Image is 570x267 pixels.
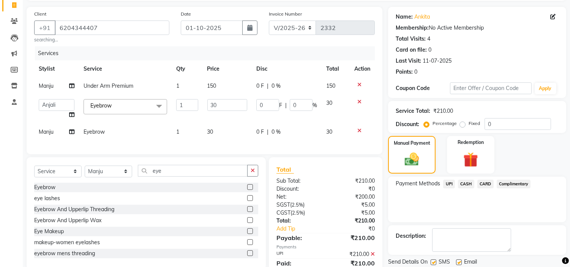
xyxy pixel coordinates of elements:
[313,101,317,109] span: %
[326,128,332,135] span: 30
[335,225,381,233] div: ₹0
[79,60,172,77] th: Service
[271,217,326,225] div: Total:
[207,82,216,89] span: 150
[458,180,474,188] span: CASH
[267,128,268,136] span: |
[203,60,252,77] th: Price
[414,13,430,21] a: Ankita
[271,225,335,233] a: Add Tip
[34,239,100,246] div: makeup-women eyelashes
[34,205,114,213] div: Eyebrow And Upperlip Threading
[172,60,202,77] th: Qty
[322,60,350,77] th: Total
[256,82,264,90] span: 0 F
[34,194,60,202] div: eye lashes
[326,201,381,209] div: ₹5.00
[256,128,264,136] span: 0 F
[427,35,430,43] div: 4
[326,250,381,258] div: ₹210.00
[396,57,421,65] div: Last Visit:
[326,82,335,89] span: 150
[279,101,282,109] span: F
[271,233,326,242] div: Payable:
[396,232,426,240] div: Description:
[276,244,375,250] div: Payments
[285,101,287,109] span: |
[181,11,191,17] label: Date
[34,60,79,77] th: Stylist
[469,120,480,127] label: Fixed
[39,128,54,135] span: Manju
[84,128,105,135] span: Eyebrow
[269,11,302,17] label: Invoice Number
[267,82,268,90] span: |
[326,209,381,217] div: ₹5.00
[34,183,55,191] div: Eyebrow
[292,210,303,216] span: 2.5%
[450,82,531,94] input: Enter Offer / Coupon Code
[535,83,556,94] button: Apply
[423,57,452,65] div: 11-07-2025
[292,202,303,208] span: 2.5%
[271,250,326,258] div: UPI
[34,250,95,258] div: eyebrow mens threading
[276,209,291,216] span: CGST
[396,68,413,76] div: Points:
[326,177,381,185] div: ₹210.00
[396,107,430,115] div: Service Total:
[276,201,290,208] span: SGST
[396,13,413,21] div: Name:
[350,60,375,77] th: Action
[477,180,494,188] span: CARD
[396,24,429,32] div: Membership:
[34,11,46,17] label: Client
[443,180,455,188] span: UPI
[414,68,417,76] div: 0
[90,102,112,109] span: Eyebrow
[433,120,457,127] label: Percentage
[35,46,381,60] div: Services
[459,150,483,169] img: _gift.svg
[112,102,115,109] a: x
[34,36,169,43] small: searching...
[433,107,453,115] div: ₹210.00
[176,82,179,89] span: 1
[176,128,179,135] span: 1
[326,217,381,225] div: ₹210.00
[34,228,64,235] div: Eye Makeup
[272,82,281,90] span: 0 %
[271,177,326,185] div: Sub Total:
[55,21,169,35] input: Search by Name/Mobile/Email/Code
[326,233,381,242] div: ₹210.00
[271,193,326,201] div: Net:
[394,140,430,147] label: Manual Payment
[428,46,431,54] div: 0
[138,165,248,177] input: Search or Scan
[34,216,101,224] div: Eyebrow And Upperlip Wax
[396,24,559,32] div: No Active Membership
[34,21,55,35] button: +91
[271,201,326,209] div: ( )
[396,35,426,43] div: Total Visits:
[276,166,294,174] span: Total
[497,180,531,188] span: Complimentary
[396,84,450,92] div: Coupon Code
[458,139,484,146] label: Redemption
[207,128,213,135] span: 30
[84,82,133,89] span: Under Arm Premium
[272,128,281,136] span: 0 %
[39,82,54,89] span: Manju
[396,46,427,54] div: Card on file:
[400,151,423,167] img: _cash.svg
[396,180,440,188] span: Payment Methods
[271,209,326,217] div: ( )
[326,185,381,193] div: ₹0
[396,120,419,128] div: Discount:
[271,185,326,193] div: Discount:
[252,60,322,77] th: Disc
[326,193,381,201] div: ₹200.00
[326,100,332,106] span: 30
